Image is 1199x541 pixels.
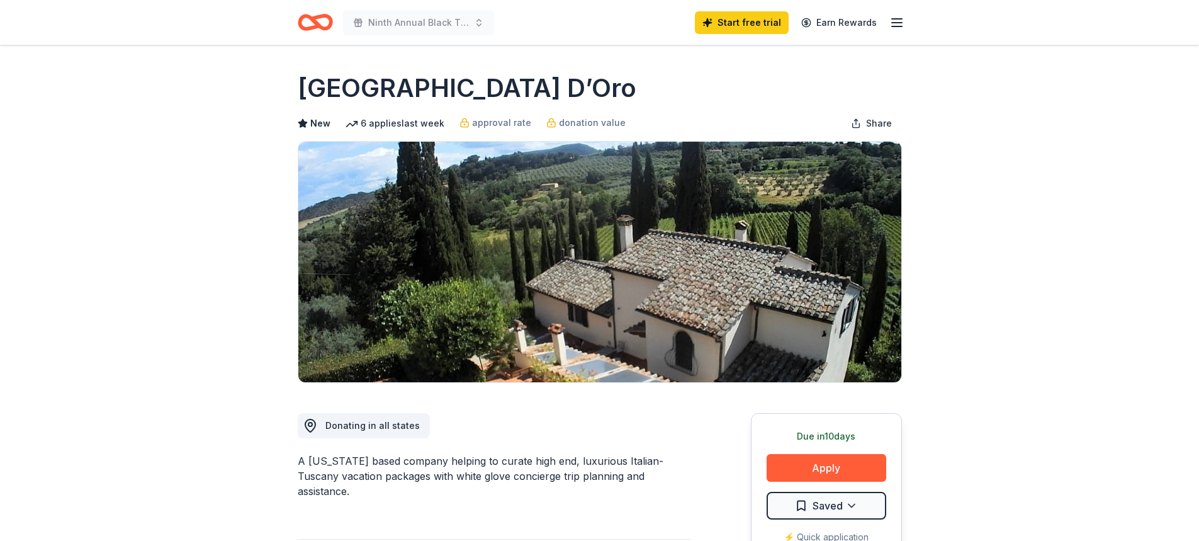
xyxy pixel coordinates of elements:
[866,116,892,131] span: Share
[346,116,444,131] div: 6 applies last week
[794,11,884,34] a: Earn Rewards
[459,115,531,130] a: approval rate
[298,71,636,106] h1: [GEOGRAPHIC_DATA] D’Oro
[343,10,494,35] button: Ninth Annual Black Tie Extravaganza
[813,498,843,514] span: Saved
[368,15,469,30] span: Ninth Annual Black Tie Extravaganza
[310,116,330,131] span: New
[298,8,333,37] a: Home
[841,111,902,136] button: Share
[767,429,886,444] div: Due in 10 days
[546,115,626,130] a: donation value
[298,453,690,499] div: A [US_STATE] based company helping to curate high end, luxurious Italian-Tuscany vacation package...
[695,11,789,34] a: Start free trial
[559,115,626,130] span: donation value
[325,420,420,431] span: Donating in all states
[767,492,886,520] button: Saved
[298,142,901,382] img: Image for Villa Sogni D’Oro
[767,454,886,482] button: Apply
[472,115,531,130] span: approval rate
